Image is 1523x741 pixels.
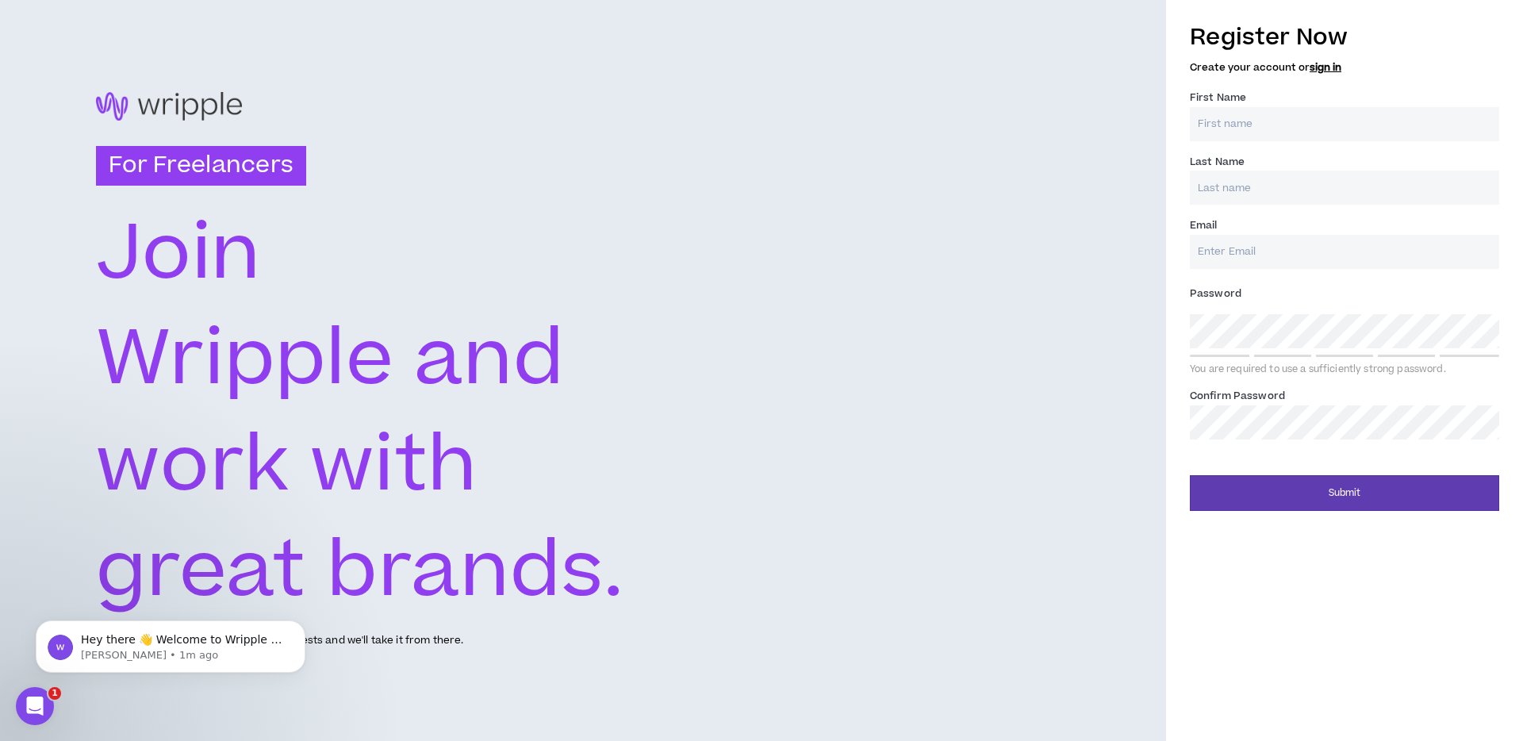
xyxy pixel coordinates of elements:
iframe: Intercom live chat [16,687,54,725]
input: Last name [1190,171,1499,205]
label: First Name [1190,85,1246,110]
a: sign in [1310,60,1341,75]
span: 1 [48,687,61,700]
h3: Register Now [1190,21,1499,54]
label: Confirm Password [1190,383,1285,409]
span: Password [1190,286,1241,301]
h3: For Freelancers [96,146,306,186]
text: great brands. [96,516,625,627]
input: First name [1190,107,1499,141]
input: Enter Email [1190,235,1499,269]
label: Email [1190,213,1218,238]
text: work with [96,411,478,521]
text: Wripple and [96,305,564,415]
button: Submit [1190,475,1499,511]
text: Join [96,199,262,309]
h5: Create your account or [1190,62,1499,73]
label: Last Name [1190,149,1245,175]
iframe: Intercom notifications message [12,587,329,698]
div: You are required to use a sufficiently strong password. [1190,363,1499,376]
